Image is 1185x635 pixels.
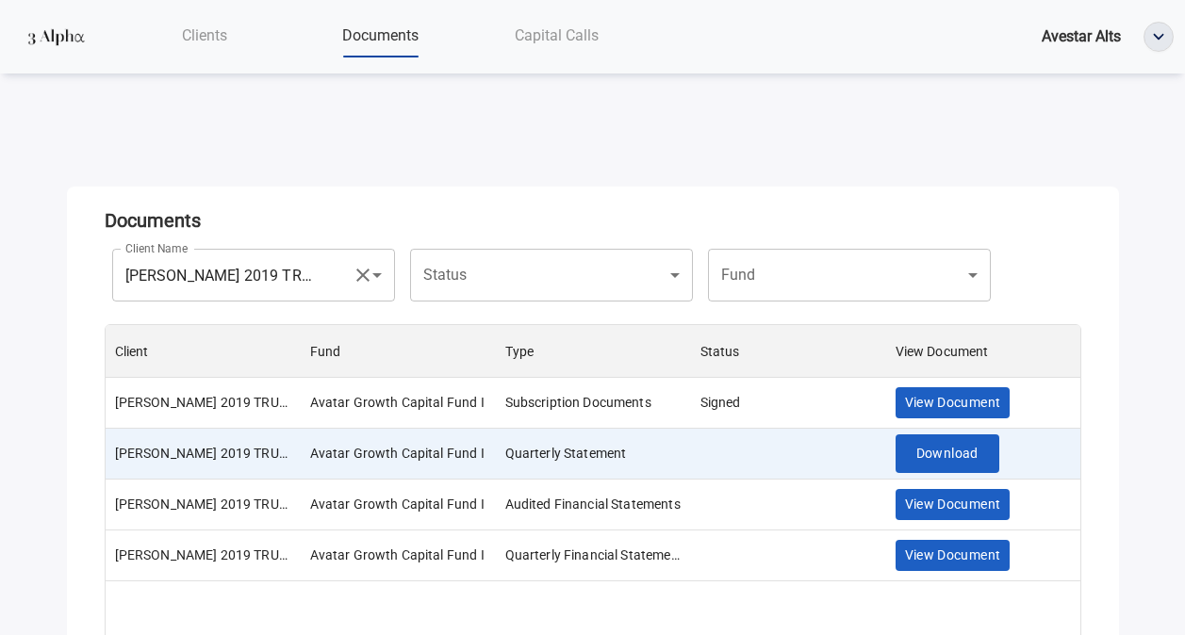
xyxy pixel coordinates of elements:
[310,495,485,513] div: Avatar Growth Capital Fund I
[342,26,419,44] span: Documents
[691,325,886,378] div: Status
[115,495,291,513] div: RAJAGOPALAN 2019 TRUST
[310,325,341,378] div: Fund
[310,444,485,463] div: Avatar Growth Capital Fund I
[112,249,344,301] div: [PERSON_NAME] 2019 TRUST,
[1144,22,1174,52] button: ellipse
[115,444,291,463] div: RAJAGOPALAN 2019 TRUST
[106,325,301,378] div: Client
[115,325,149,378] div: Client
[182,26,227,44] span: Clients
[896,387,1011,418] button: View Document
[905,544,1001,567] span: View Document
[105,209,1081,232] h5: Documents
[505,325,535,378] div: Type
[896,489,1011,520] button: View Document
[505,393,651,412] div: Subscription Documents
[1042,27,1121,45] span: Avestar Alts
[310,393,485,412] div: Avatar Growth Capital Fund I
[292,16,469,55] a: Documents
[1144,23,1173,51] img: ellipse
[496,325,691,378] div: Type
[125,240,188,256] label: Client Name
[310,545,485,564] div: Avatar Growth Capital Fund I
[505,444,627,463] div: Quarterly Statement
[916,442,979,465] span: Download
[905,391,1001,415] span: View Document
[700,325,740,378] div: Status
[515,26,599,44] span: Capital Calls
[886,325,1081,378] div: View Document
[301,325,496,378] div: Fund
[505,545,682,564] div: Quarterly Financial Statement
[115,393,291,412] div: RAJAGOPALAN 2019 TRUST
[115,545,291,564] div: RAJAGOPALAN 2019 TRUST
[896,434,999,473] button: Download
[905,493,1001,516] span: View Document
[700,393,741,412] div: Signed
[410,249,642,301] div: [PERSON_NAME] 2019 TRUST,
[896,325,989,378] div: View Document
[469,16,645,55] a: Capital Calls
[116,16,292,55] a: Clients
[896,540,1011,571] button: View Document
[708,249,940,301] div: [PERSON_NAME] 2019 TRUST,
[505,495,681,513] div: Audited Financial Statements
[23,20,90,54] img: logo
